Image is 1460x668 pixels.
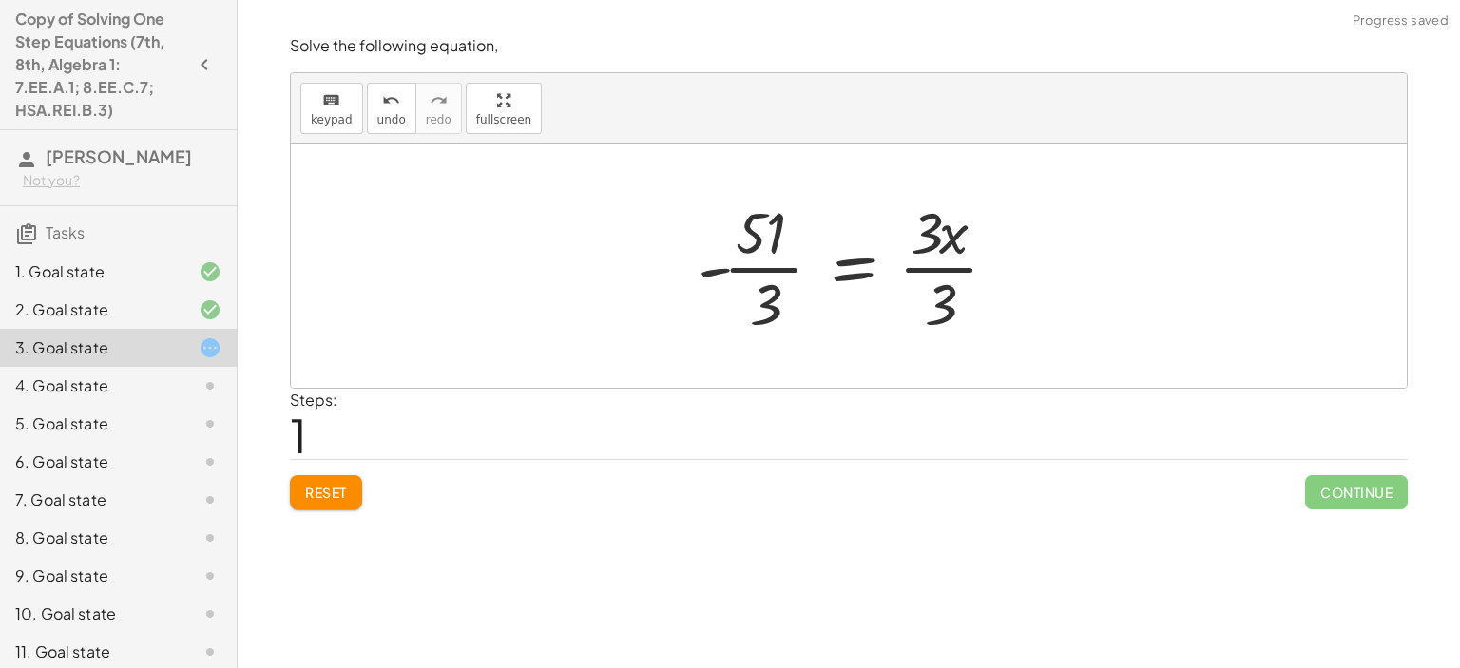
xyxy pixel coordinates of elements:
[15,450,168,473] div: 6. Goal state
[300,83,363,134] button: keyboardkeypad
[15,602,168,625] div: 10. Goal state
[15,336,168,359] div: 3. Goal state
[199,450,221,473] i: Task not started.
[199,298,221,321] i: Task finished and correct.
[15,564,168,587] div: 9. Goal state
[367,83,416,134] button: undoundo
[15,8,187,122] h4: Copy of Solving One Step Equations (7th, 8th, Algebra 1: 7.EE.A.1; 8.EE.C.7; HSA.REI.B.3)
[15,412,168,435] div: 5. Goal state
[426,113,451,126] span: redo
[199,564,221,587] i: Task not started.
[466,83,542,134] button: fullscreen
[476,113,531,126] span: fullscreen
[15,298,168,321] div: 2. Goal state
[15,488,168,511] div: 7. Goal state
[377,113,406,126] span: undo
[199,412,221,435] i: Task not started.
[382,89,400,112] i: undo
[1353,11,1449,30] span: Progress saved
[23,171,221,190] div: Not you?
[305,484,347,501] span: Reset
[199,602,221,625] i: Task not started.
[46,145,192,167] span: [PERSON_NAME]
[15,260,168,283] div: 1. Goal state
[199,526,221,549] i: Task not started.
[199,640,221,663] i: Task not started.
[46,222,85,242] span: Tasks
[290,35,1408,57] p: Solve the following equation,
[311,113,353,126] span: keypad
[199,336,221,359] i: Task started.
[15,526,168,549] div: 8. Goal state
[290,390,337,410] label: Steps:
[199,374,221,397] i: Task not started.
[199,488,221,511] i: Task not started.
[290,406,307,464] span: 1
[15,374,168,397] div: 4. Goal state
[199,260,221,283] i: Task finished and correct.
[430,89,448,112] i: redo
[322,89,340,112] i: keyboard
[415,83,462,134] button: redoredo
[15,640,168,663] div: 11. Goal state
[290,475,362,509] button: Reset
